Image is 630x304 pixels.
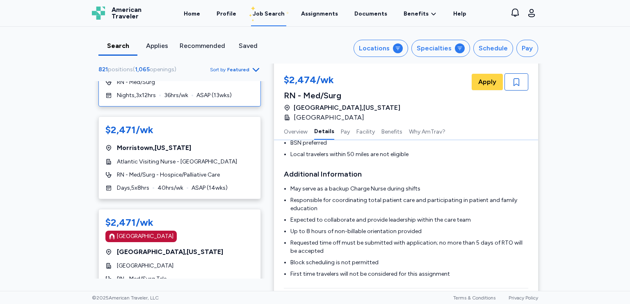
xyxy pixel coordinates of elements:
[227,66,249,73] span: Featured
[290,227,528,236] li: Up to 8 hours of non-billable orientation provided
[98,66,108,73] span: 821
[180,41,225,51] div: Recommended
[290,139,528,147] li: BSN preferred
[284,73,400,88] div: $2,474/wk
[117,158,237,166] span: Atlantic Visiting Nurse - [GEOGRAPHIC_DATA]
[479,43,508,53] div: Schedule
[253,10,285,18] div: Job Search
[117,262,173,270] span: [GEOGRAPHIC_DATA]
[135,66,150,73] span: 1,065
[210,66,226,73] span: Sort by
[290,216,528,224] li: Expected to collaborate and provide leadership within the care team
[141,41,173,51] div: Applies
[92,7,105,20] img: Logo
[354,40,408,57] button: Locations
[117,232,173,240] div: [GEOGRAPHIC_DATA]
[117,171,220,179] span: RN - Med/Surg - Hospice/Palliative Care
[290,150,528,159] li: Local travelers within 50 miles are not eligible
[404,10,429,18] span: Benefits
[411,40,470,57] button: Specialties
[478,77,496,87] span: Apply
[473,40,513,57] button: Schedule
[284,168,528,180] h3: Additional Information
[290,270,528,278] li: First time travelers will not be considered for this assignment
[356,123,375,140] button: Facility
[284,123,308,140] button: Overview
[117,247,223,257] span: [GEOGRAPHIC_DATA] , [US_STATE]
[417,43,452,53] div: Specialties
[314,123,334,140] button: Details
[102,41,134,51] div: Search
[196,91,232,100] span: ASAP ( 13 wks)
[117,78,155,86] span: RN - Med/Surg
[164,91,188,100] span: 36 hrs/wk
[472,74,503,90] button: Apply
[98,66,180,74] div: ( )
[105,216,153,229] div: $2,471/wk
[284,90,400,101] div: RN - Med/Surg
[516,40,538,57] button: Pay
[290,239,528,255] li: Requested time off must be submitted with application; no more than 5 days of RTO will be accepted
[290,259,528,267] li: Block scheduling is not permitted
[294,113,364,123] span: [GEOGRAPHIC_DATA]
[404,10,437,18] a: Benefits
[157,184,183,192] span: 40 hrs/wk
[453,295,495,301] a: Terms & Conditions
[290,185,528,193] li: May serve as a backup Charge Nurse during shifts
[522,43,533,53] div: Pay
[294,103,400,113] span: [GEOGRAPHIC_DATA] , [US_STATE]
[108,66,133,73] span: positions
[359,43,390,53] div: Locations
[112,7,142,20] span: American Traveler
[117,91,156,100] span: Nights , 3 x 12 hrs
[341,123,350,140] button: Pay
[251,1,286,26] a: Job Search
[105,123,153,136] div: $2,471/wk
[150,66,174,73] span: openings
[381,123,402,140] button: Benefits
[409,123,445,140] button: Why AmTrav?
[117,275,167,283] span: RN - Med/Surg Tele
[117,184,149,192] span: Days , 5 x 8 hrs
[117,143,191,153] span: Morristown , [US_STATE]
[92,295,159,301] span: © 2025 American Traveler, LLC
[232,41,264,51] div: Saved
[192,184,228,192] span: ASAP ( 14 wks)
[509,295,538,301] a: Privacy Policy
[210,65,261,75] button: Sort byFeatured
[290,196,528,213] li: Responsible for coordinating total patient care and participating in patient and family education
